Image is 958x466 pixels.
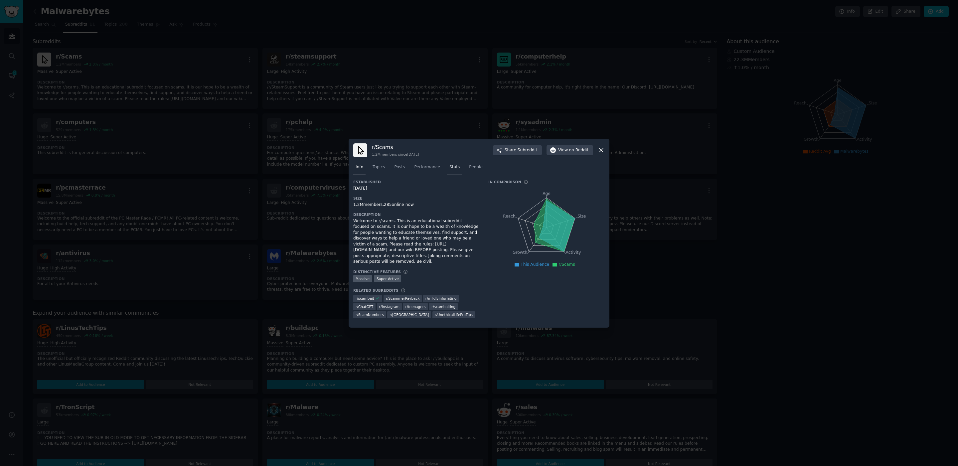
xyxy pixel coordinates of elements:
div: [DATE] [353,186,479,192]
span: r/ scambaiting [431,304,455,309]
a: Posts [392,162,407,176]
button: ShareSubreddit [493,145,542,156]
h3: Distinctive Features [353,269,401,274]
button: Viewon Reddit [547,145,593,156]
span: r/ teenagers [405,304,426,309]
div: Massive [353,275,372,282]
span: Topics [373,164,385,170]
tspan: Activity [566,250,581,255]
tspan: Age [543,191,551,196]
a: People [467,162,485,176]
span: r/ mildlyinfuriating [425,296,457,301]
span: Share [505,147,537,153]
h3: Size [353,196,479,201]
span: r/ UnethicalLifeProTips [435,312,473,317]
span: r/ scambait [356,296,374,301]
span: on Reddit [569,147,588,153]
div: Welcome to r/scams. This is an educational subreddit focused on scams. It is our hope to be a wea... [353,218,479,265]
h3: Established [353,180,479,184]
h3: Description [353,212,479,217]
span: Info [356,164,363,170]
a: Topics [370,162,387,176]
div: 1.2M members, 285 online now [353,202,479,208]
tspan: Reach [503,214,516,218]
span: r/Scams [559,262,575,267]
tspan: Size [577,214,586,218]
div: 1.2M members since [DATE] [372,152,419,157]
div: Super Active [374,275,401,282]
h3: r/ Scams [372,144,419,151]
span: r/ Instagram [379,304,399,309]
span: Performance [414,164,440,170]
h3: Related Subreddits [353,288,399,293]
span: r/ ScammerPayback [386,296,419,301]
span: Stats [449,164,460,170]
a: Performance [412,162,442,176]
span: View [558,147,588,153]
img: Scams [353,143,367,157]
span: This Audience [521,262,549,267]
tspan: Growth [513,250,527,255]
a: Info [353,162,366,176]
h3: In Comparison [488,180,521,184]
span: Subreddit [518,147,537,153]
span: r/ ChatGPT [356,304,373,309]
span: r/ ScamNumbers [356,312,384,317]
span: Posts [394,164,405,170]
a: Stats [447,162,462,176]
span: r/ [GEOGRAPHIC_DATA] [390,312,429,317]
span: People [469,164,483,170]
